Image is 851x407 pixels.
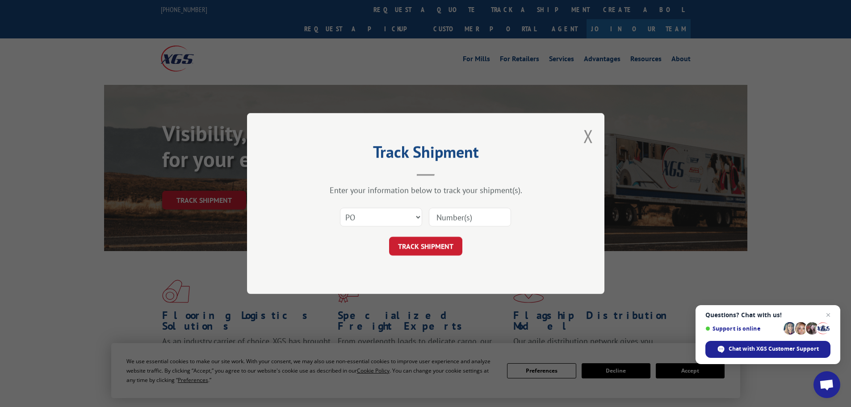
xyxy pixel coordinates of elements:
[583,124,593,148] button: Close modal
[429,208,511,227] input: Number(s)
[292,185,560,195] div: Enter your information below to track your shipment(s).
[729,345,819,353] span: Chat with XGS Customer Support
[705,341,830,358] div: Chat with XGS Customer Support
[292,146,560,163] h2: Track Shipment
[705,325,780,332] span: Support is online
[705,311,830,319] span: Questions? Chat with us!
[823,310,834,320] span: Close chat
[389,237,462,256] button: TRACK SHIPMENT
[813,371,840,398] div: Open chat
